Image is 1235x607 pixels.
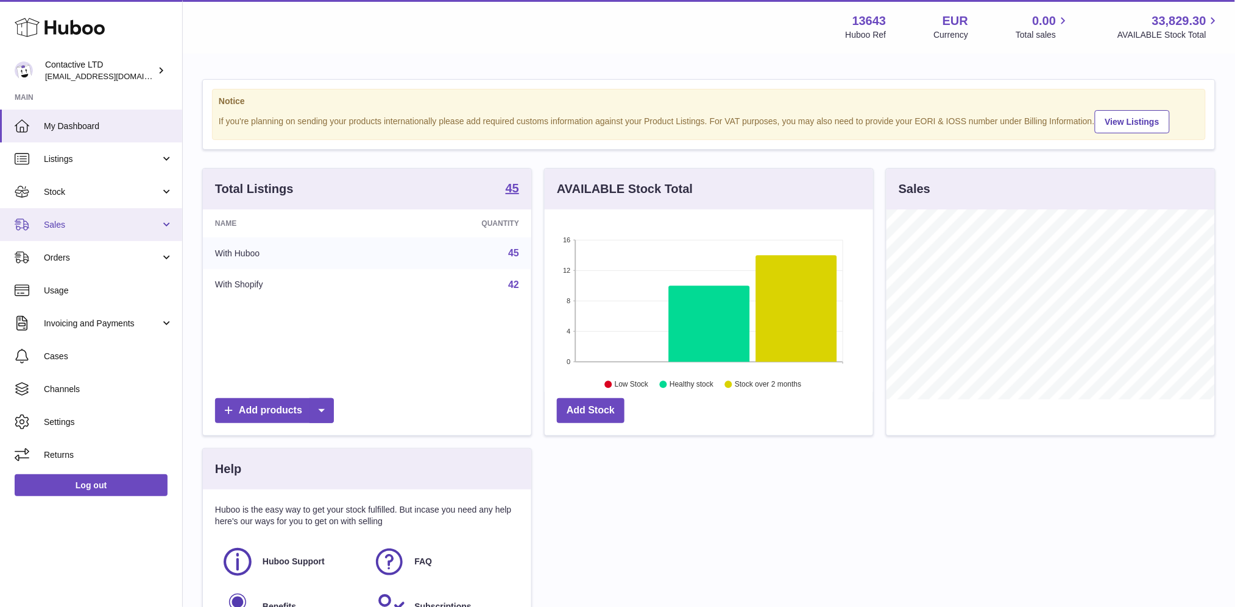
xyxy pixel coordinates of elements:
h3: AVAILABLE Stock Total [557,181,693,197]
strong: EUR [943,13,968,29]
a: View Listings [1095,110,1170,133]
a: 0.00 Total sales [1016,13,1070,41]
text: Stock over 2 months [735,381,801,389]
div: If you're planning on sending your products internationally please add required customs informati... [219,108,1199,133]
a: 45 [508,248,519,258]
strong: 45 [506,182,519,194]
span: Settings [44,416,173,428]
span: 33,829.30 [1152,13,1206,29]
a: 42 [508,279,519,290]
span: Channels [44,384,173,395]
text: 12 [563,267,570,274]
span: Cases [44,351,173,362]
div: Contactive LTD [45,59,155,82]
span: [EMAIL_ADDRESS][DOMAIN_NAME] [45,71,179,81]
a: 33,829.30 AVAILABLE Stock Total [1117,13,1220,41]
span: FAQ [414,556,432,567]
h3: Total Listings [215,181,294,197]
a: FAQ [373,546,512,578]
p: Huboo is the easy way to get your stock fulfilled. But incase you need any help here's our ways f... [215,504,519,527]
a: Add Stock [557,398,625,423]
h3: Sales [899,181,930,197]
div: Currency [934,29,969,41]
div: Huboo Ref [846,29,886,41]
span: My Dashboard [44,121,173,132]
td: With Huboo [203,237,380,269]
span: Total sales [1016,29,1070,41]
td: With Shopify [203,269,380,301]
img: soul@SOWLhome.com [15,61,33,80]
a: Log out [15,474,168,496]
span: AVAILABLE Stock Total [1117,29,1220,41]
span: Usage [44,285,173,296]
a: Huboo Support [221,546,361,578]
span: Returns [44,449,173,461]
text: 4 [567,328,570,335]
text: Low Stock [615,381,649,389]
span: Huboo Support [263,556,325,567]
th: Name [203,209,380,237]
span: Sales [44,219,160,231]
text: 0 [567,358,570,365]
a: 45 [506,182,519,197]
text: 16 [563,236,570,244]
a: Add products [215,398,334,423]
span: Listings [44,153,160,165]
strong: 13643 [852,13,886,29]
text: 8 [567,297,570,304]
strong: Notice [219,96,1199,107]
th: Quantity [380,209,531,237]
span: Stock [44,186,160,198]
span: 0.00 [1033,13,1056,29]
h3: Help [215,461,241,477]
span: Orders [44,252,160,264]
span: Invoicing and Payments [44,318,160,329]
text: Healthy stock [670,381,714,389]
